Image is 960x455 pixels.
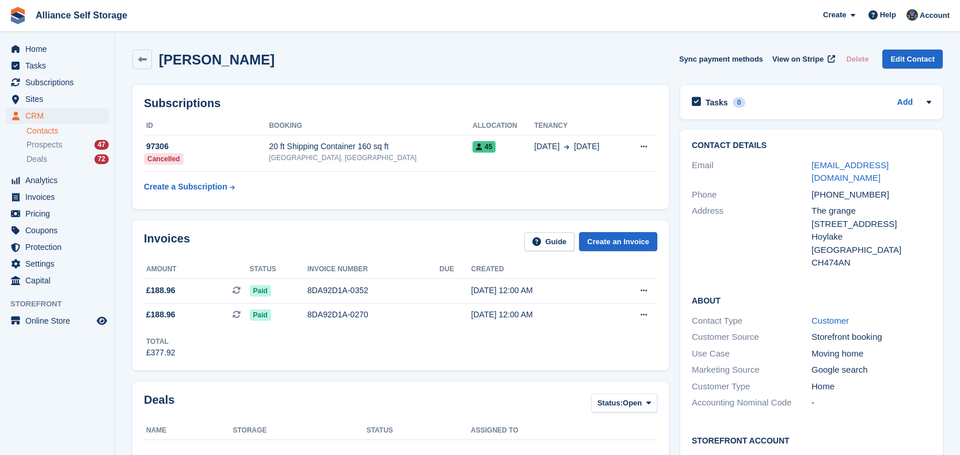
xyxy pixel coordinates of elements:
[692,331,812,344] div: Customer Source
[772,54,824,65] span: View on Stripe
[25,58,94,74] span: Tasks
[269,117,473,135] th: Booking
[597,397,623,409] span: Status:
[692,159,812,185] div: Email
[897,96,913,109] a: Add
[26,153,109,165] a: Deals 72
[692,347,812,361] div: Use Case
[94,154,109,164] div: 72
[471,285,605,297] div: [DATE] 12:00 AM
[26,139,62,150] span: Prospects
[692,363,812,377] div: Marketing Source
[524,232,575,251] a: Guide
[6,108,109,124] a: menu
[25,108,94,124] span: CRM
[823,9,846,21] span: Create
[146,347,176,359] div: £377.92
[144,181,227,193] div: Create a Subscription
[94,140,109,150] div: 47
[768,50,837,69] a: View on Stripe
[692,396,812,409] div: Accounting Nominal Code
[440,260,471,279] th: Due
[25,74,94,90] span: Subscriptions
[692,380,812,393] div: Customer Type
[269,153,473,163] div: [GEOGRAPHIC_DATA], [GEOGRAPHIC_DATA]
[6,58,109,74] a: menu
[144,153,184,165] div: Cancelled
[812,256,931,270] div: CH474AN
[812,363,931,377] div: Google search
[6,206,109,222] a: menu
[25,272,94,289] span: Capital
[579,232,657,251] a: Create an Invoice
[144,393,174,415] h2: Deals
[812,331,931,344] div: Storefront booking
[534,141,559,153] span: [DATE]
[250,260,307,279] th: Status
[250,309,271,321] span: Paid
[146,336,176,347] div: Total
[473,117,534,135] th: Allocation
[471,422,657,440] th: Assigned to
[307,260,440,279] th: Invoice number
[10,298,115,310] span: Storefront
[25,206,94,222] span: Pricing
[144,141,269,153] div: 97306
[812,380,931,393] div: Home
[144,176,235,198] a: Create a Subscription
[146,285,176,297] span: £188.96
[144,260,250,279] th: Amount
[812,396,931,409] div: -
[144,232,190,251] h2: Invoices
[25,256,94,272] span: Settings
[144,97,657,110] h2: Subscriptions
[841,50,873,69] button: Delete
[623,397,642,409] span: Open
[9,7,26,24] img: stora-icon-8386f47178a22dfd0bd8f6a31ec36ba5ce8667c1dd55bd0f319d3a0aa187defe.svg
[679,50,763,69] button: Sync payment methods
[95,314,109,328] a: Preview store
[692,434,931,446] h2: Storefront Account
[812,316,849,325] a: Customer
[574,141,599,153] span: [DATE]
[307,309,440,321] div: 8DA92D1A-0270
[144,117,269,135] th: ID
[233,422,366,440] th: Storage
[812,347,931,361] div: Moving home
[6,74,109,90] a: menu
[473,141,496,153] span: 45
[26,139,109,151] a: Prospects 47
[144,422,233,440] th: Name
[733,97,746,108] div: 0
[25,91,94,107] span: Sites
[692,314,812,328] div: Contact Type
[6,172,109,188] a: menu
[146,309,176,321] span: £188.96
[25,189,94,205] span: Invoices
[6,41,109,57] a: menu
[6,313,109,329] a: menu
[692,204,812,270] div: Address
[6,222,109,238] a: menu
[692,294,931,306] h2: About
[25,41,94,57] span: Home
[882,50,943,69] a: Edit Contact
[6,91,109,107] a: menu
[812,230,931,244] div: Hoylake
[31,6,132,25] a: Alliance Self Storage
[6,239,109,255] a: menu
[692,188,812,202] div: Phone
[920,10,950,21] span: Account
[6,189,109,205] a: menu
[25,313,94,329] span: Online Store
[25,172,94,188] span: Analytics
[25,222,94,238] span: Coupons
[906,9,918,21] img: Romilly Norton
[692,141,931,150] h2: Contact Details
[6,256,109,272] a: menu
[591,393,657,412] button: Status: Open
[6,272,109,289] a: menu
[812,160,889,183] a: [EMAIL_ADDRESS][DOMAIN_NAME]
[471,309,605,321] div: [DATE] 12:00 AM
[269,141,473,153] div: 20 ft Shipping Container 160 sq ft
